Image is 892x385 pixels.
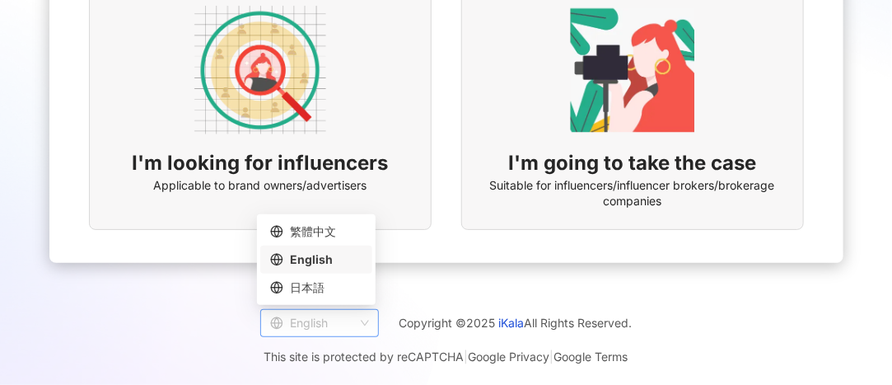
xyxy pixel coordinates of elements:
span: | [550,350,554,364]
div: 日本語 [270,279,362,297]
span: | [465,350,469,364]
span: Applicable to brand owners/advertisers [153,177,367,194]
div: English [270,310,354,336]
a: Google Terms [554,350,628,364]
span: This site is protected by reCAPTCHA [264,347,628,367]
img: AD identity option [194,4,326,136]
div: English [270,251,362,269]
div: 繁體中文 [270,223,362,241]
a: iKala [498,316,524,330]
img: KOL identity option [567,4,698,136]
span: I'm going to take the case [508,149,756,177]
span: I'm looking for influencers [132,149,388,177]
span: Suitable for influencers/influencer brokers/brokerage companies [482,177,783,209]
a: Google Privacy [469,350,550,364]
span: Copyright © 2025 All Rights Reserved. [399,313,632,333]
